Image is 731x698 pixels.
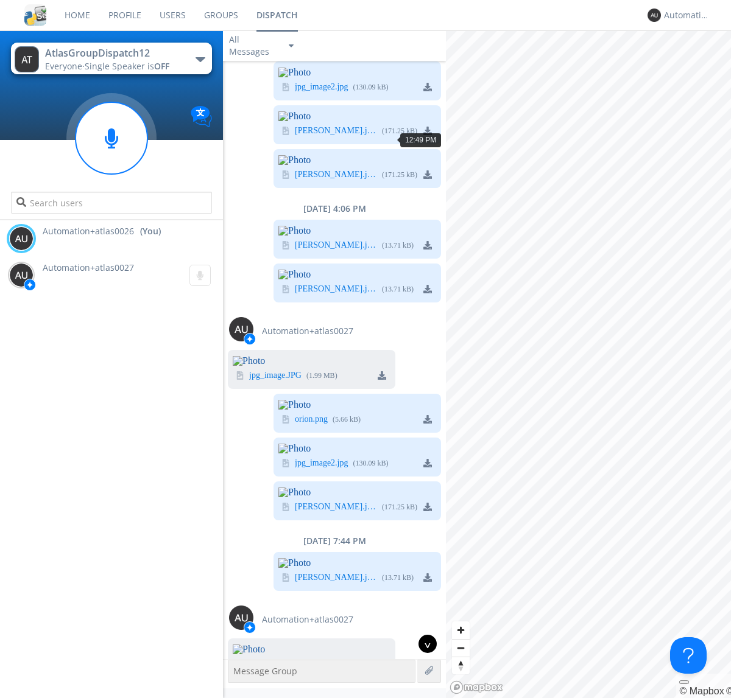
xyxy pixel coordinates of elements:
div: All Messages [229,33,278,58]
img: download media button [423,285,432,293]
img: caret-down-sm.svg [289,44,294,47]
a: [PERSON_NAME].jpeg [295,127,377,136]
img: image icon [281,241,290,250]
div: ( 171.25 kB ) [382,170,417,180]
a: [PERSON_NAME].jpeg [295,170,377,180]
div: ( 171.25 kB ) [382,126,417,136]
a: jpg_image.JPG [249,371,302,381]
img: download media button [378,371,386,380]
div: ( 13.71 kB ) [382,284,414,295]
img: download media button [423,503,432,511]
span: Zoom out [452,640,470,657]
a: jpg_image2.jpg [295,459,348,469]
img: download media button [423,83,432,91]
img: Photo [278,444,441,453]
a: [PERSON_NAME].jpeg [295,285,377,295]
img: Photo [233,356,395,366]
div: ( 1.99 MB ) [306,659,337,669]
span: Automation+atlas0027 [262,613,353,626]
img: image icon [281,573,290,582]
span: Automation+atlas0027 [43,262,134,273]
button: AtlasGroupDispatch12Everyone·Single Speaker isOFF [11,43,211,74]
img: Photo [278,111,441,121]
img: image icon [281,415,290,424]
div: [DATE] 7:44 PM [223,535,446,547]
img: download media button [423,127,432,135]
img: image icon [281,503,290,511]
img: Translation enabled [191,106,212,127]
img: download media button [423,573,432,582]
img: image icon [236,371,244,380]
button: Zoom in [452,621,470,639]
span: Single Speaker is [85,60,169,72]
div: ( 1.99 MB ) [306,371,337,381]
img: 373638.png [229,317,253,341]
div: ^ [418,635,437,653]
img: 373638.png [9,226,34,251]
button: Toggle attribution [679,680,689,684]
img: Photo [233,644,395,654]
img: Photo [278,558,441,568]
img: Photo [278,226,441,236]
a: Mapbox logo [450,680,503,694]
div: Everyone · [45,60,182,72]
img: 373638.png [9,263,34,287]
a: [PERSON_NAME].jpeg [295,573,377,583]
span: Reset bearing to north [452,657,470,674]
img: Photo [278,155,441,165]
div: ( 13.71 kB ) [382,573,414,583]
button: Reset bearing to north [452,657,470,674]
div: ( 5.66 kB ) [333,414,361,425]
a: [PERSON_NAME].jpeg [295,241,377,251]
img: 373638.png [15,46,39,72]
img: Photo [278,487,441,497]
div: AtlasGroupDispatch12 [45,46,182,60]
img: Photo [278,270,441,279]
img: image icon [281,285,290,293]
div: ( 171.25 kB ) [382,502,417,512]
div: ( 13.71 kB ) [382,240,414,251]
img: image icon [281,127,290,135]
input: Search users [11,192,211,214]
div: [DATE] 4:06 PM [223,203,446,215]
a: orion.png [295,415,328,425]
img: download media button [423,415,432,424]
img: image icon [281,459,290,467]
img: download media button [423,170,432,179]
div: ( 130.09 kB ) [353,458,389,469]
img: Photo [278,68,441,77]
img: cddb5a64eb264b2086981ab96f4c1ba7 [24,4,46,26]
img: download media button [423,459,432,467]
div: (You) [140,225,161,237]
span: Automation+atlas0026 [43,225,134,237]
div: Automation+atlas0026 [664,9,710,21]
img: download media button [423,241,432,250]
a: Mapbox [679,686,724,696]
div: ( 130.09 kB ) [353,82,389,92]
a: jpg_image2.jpg [295,83,348,92]
span: Automation+atlas0027 [262,325,353,337]
img: 373638.png [648,9,661,22]
iframe: Toggle Customer Support [670,637,707,674]
img: image icon [281,170,290,179]
a: [PERSON_NAME].jpeg [295,503,377,512]
img: 373638.png [229,606,253,630]
span: 12:49 PM [405,136,436,144]
span: OFF [154,60,169,72]
img: image icon [281,83,290,91]
button: Zoom out [452,639,470,657]
img: Photo [278,400,441,410]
